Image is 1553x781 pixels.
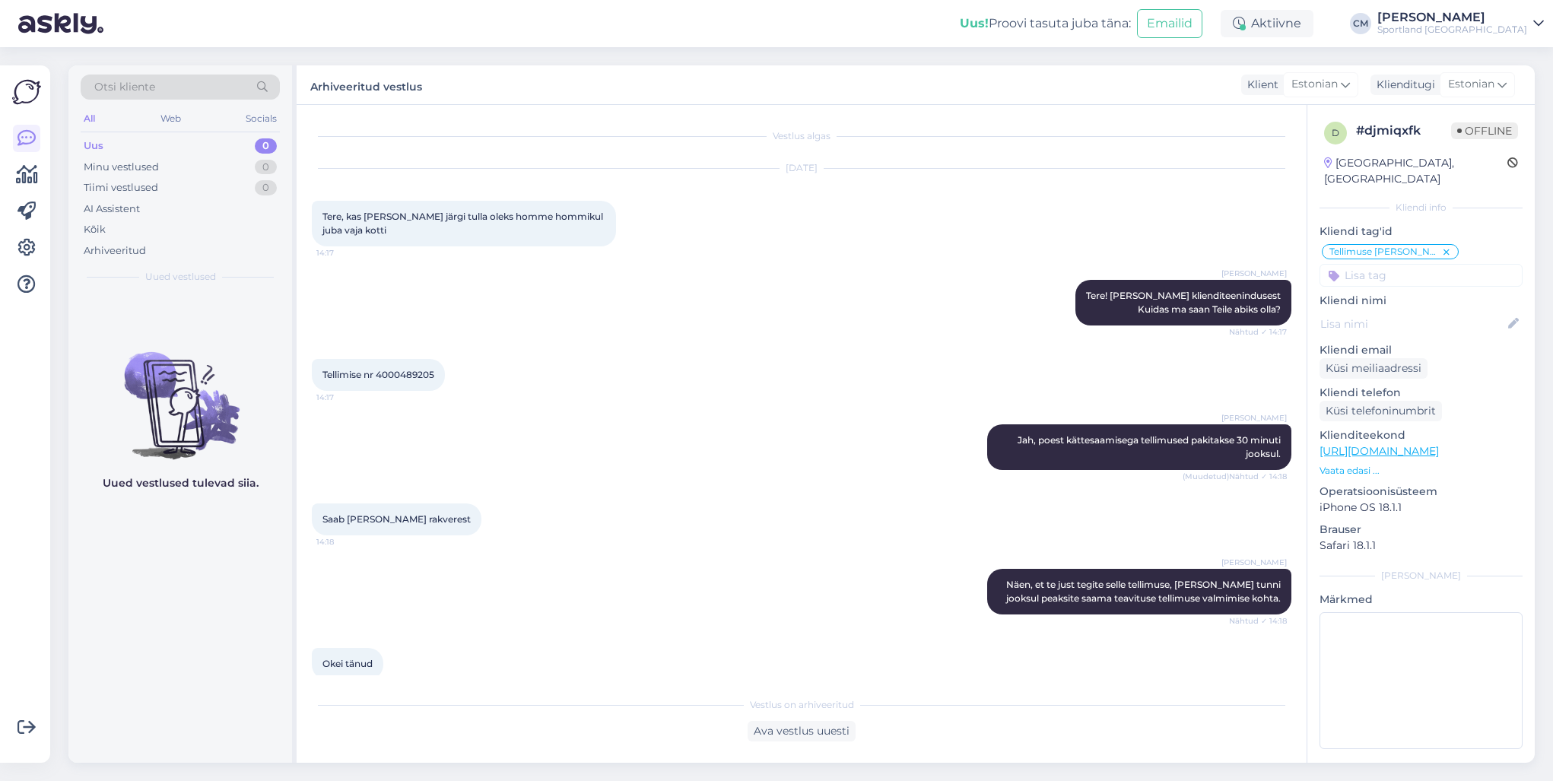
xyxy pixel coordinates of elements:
[1221,268,1287,279] span: [PERSON_NAME]
[1377,11,1527,24] div: [PERSON_NAME]
[748,721,856,741] div: Ava vestlus uuesti
[1324,155,1507,187] div: [GEOGRAPHIC_DATA], [GEOGRAPHIC_DATA]
[243,109,280,129] div: Socials
[1377,11,1544,36] a: [PERSON_NAME]Sportland [GEOGRAPHIC_DATA]
[1320,358,1428,379] div: Küsi meiliaadressi
[1320,538,1523,554] p: Safari 18.1.1
[312,161,1291,175] div: [DATE]
[1229,615,1287,627] span: Nähtud ✓ 14:18
[1320,464,1523,478] p: Vaata edasi ...
[1221,10,1313,37] div: Aktiivne
[322,369,434,380] span: Tellimise nr 4000489205
[1332,127,1339,138] span: d
[1221,557,1287,568] span: [PERSON_NAME]
[1320,427,1523,443] p: Klienditeekond
[1377,24,1527,36] div: Sportland [GEOGRAPHIC_DATA]
[1356,122,1451,140] div: # djmiqxfk
[157,109,184,129] div: Web
[1320,569,1523,583] div: [PERSON_NAME]
[1183,471,1287,482] span: (Muudetud) Nähtud ✓ 14:18
[1137,9,1202,38] button: Emailid
[1448,76,1494,93] span: Estonian
[1320,293,1523,309] p: Kliendi nimi
[12,78,41,106] img: Askly Logo
[255,160,277,175] div: 0
[1320,316,1505,332] input: Lisa nimi
[1329,247,1441,256] span: Tellimuse [PERSON_NAME] info
[103,475,259,491] p: Uued vestlused tulevad siia.
[255,138,277,154] div: 0
[1320,444,1439,458] a: [URL][DOMAIN_NAME]
[310,75,422,95] label: Arhiveeritud vestlus
[322,658,373,669] span: Okei tänud
[68,325,292,462] img: No chats
[84,243,146,259] div: Arhiveeritud
[94,79,155,95] span: Otsi kliente
[316,392,373,403] span: 14:17
[1229,326,1287,338] span: Nähtud ✓ 14:17
[84,138,103,154] div: Uus
[81,109,98,129] div: All
[322,513,471,525] span: Saab [PERSON_NAME] rakverest
[1291,76,1338,93] span: Estonian
[1350,13,1371,34] div: CM
[316,536,373,548] span: 14:18
[750,698,854,712] span: Vestlus on arhiveeritud
[1320,385,1523,401] p: Kliendi telefon
[312,129,1291,143] div: Vestlus algas
[84,202,140,217] div: AI Assistent
[1451,122,1518,139] span: Offline
[1320,500,1523,516] p: iPhone OS 18.1.1
[1320,401,1442,421] div: Küsi telefoninumbrit
[255,180,277,195] div: 0
[1320,264,1523,287] input: Lisa tag
[322,211,605,236] span: Tere, kas [PERSON_NAME] järgi tulla oleks homme hommikul juba vaja kotti
[1006,579,1283,604] span: Näen, et te just tegite selle tellimuse, [PERSON_NAME] tunni jooksul peaksite saama teavituse tel...
[1320,484,1523,500] p: Operatsioonisüsteem
[84,222,106,237] div: Kõik
[1320,201,1523,214] div: Kliendi info
[1370,77,1435,93] div: Klienditugi
[1320,224,1523,240] p: Kliendi tag'id
[1018,434,1283,459] span: Jah, poest kättesaamisega tellimused pakitakse 30 minuti jooksul.
[1320,592,1523,608] p: Märkmed
[316,247,373,259] span: 14:17
[1086,290,1281,315] span: Tere! [PERSON_NAME] klienditeenindusest Kuidas ma saan Teile abiks olla?
[960,14,1131,33] div: Proovi tasuta juba täna:
[1221,412,1287,424] span: [PERSON_NAME]
[84,180,158,195] div: Tiimi vestlused
[1320,522,1523,538] p: Brauser
[84,160,159,175] div: Minu vestlused
[1320,342,1523,358] p: Kliendi email
[145,270,216,284] span: Uued vestlused
[1241,77,1278,93] div: Klient
[960,16,989,30] b: Uus!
